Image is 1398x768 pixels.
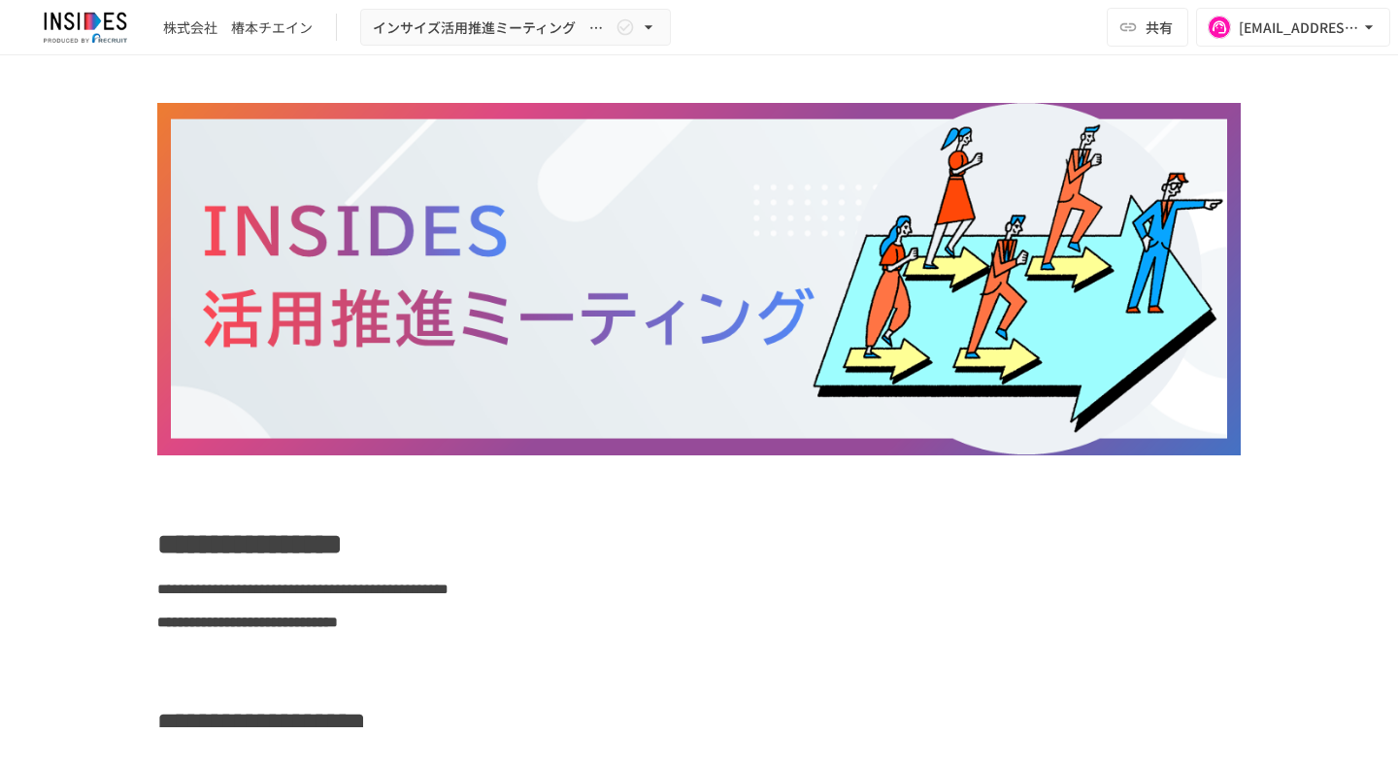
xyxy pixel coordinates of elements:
[1196,8,1390,47] button: [EMAIL_ADDRESS][DOMAIN_NAME]
[1146,17,1173,38] span: 共有
[157,103,1241,455] img: O5DqIo9zSHPn2EzYg8ZhOL68XrMhaihYNmSUcJ1XRkK
[1239,16,1359,40] div: [EMAIL_ADDRESS][DOMAIN_NAME]
[373,16,612,40] span: インサイズ活用推進ミーティング ～３回目～
[23,12,148,43] img: JmGSPSkPjKwBq77AtHmwC7bJguQHJlCRQfAXtnx4WuV
[163,17,313,38] div: 株式会社 椿本チエイン
[1107,8,1188,47] button: 共有
[360,9,671,47] button: インサイズ活用推進ミーティング ～３回目～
